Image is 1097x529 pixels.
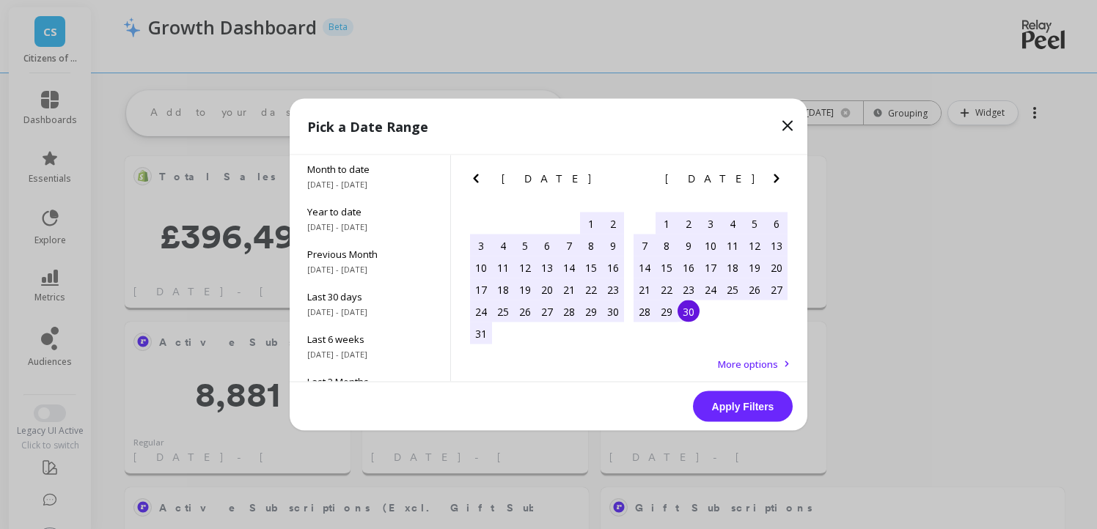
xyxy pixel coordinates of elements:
div: Choose Monday, August 11th, 2025 [492,256,514,278]
span: [DATE] - [DATE] [307,264,433,275]
span: Last 3 Months [307,375,433,388]
div: Choose Monday, September 29th, 2025 [656,300,678,322]
div: Domain Overview [56,86,131,96]
div: Choose Wednesday, August 6th, 2025 [536,234,558,256]
button: Apply Filters [693,391,793,422]
div: Choose Thursday, September 25th, 2025 [722,278,744,300]
div: Choose Saturday, August 23rd, 2025 [602,278,624,300]
div: Choose Sunday, September 21st, 2025 [634,278,656,300]
div: Choose Saturday, September 27th, 2025 [766,278,788,300]
div: Choose Tuesday, August 19th, 2025 [514,278,536,300]
div: Choose Wednesday, September 17th, 2025 [700,256,722,278]
div: month 2025-09 [634,212,788,322]
div: Choose Friday, August 22nd, 2025 [580,278,602,300]
div: Choose Thursday, August 28th, 2025 [558,300,580,322]
div: Choose Monday, September 8th, 2025 [656,234,678,256]
div: Choose Saturday, September 6th, 2025 [766,212,788,234]
div: Choose Friday, August 15th, 2025 [580,256,602,278]
div: Choose Thursday, August 7th, 2025 [558,234,580,256]
img: logo_orange.svg [23,23,35,35]
div: Choose Tuesday, September 9th, 2025 [678,234,700,256]
button: Next Month [604,170,628,193]
div: Choose Thursday, September 18th, 2025 [722,256,744,278]
span: Month to date [307,163,433,176]
div: Choose Sunday, August 3rd, 2025 [470,234,492,256]
div: Choose Tuesday, August 12th, 2025 [514,256,536,278]
div: Choose Friday, September 26th, 2025 [744,278,766,300]
span: [DATE] - [DATE] [307,306,433,318]
div: Choose Monday, August 18th, 2025 [492,278,514,300]
div: Choose Saturday, September 13th, 2025 [766,234,788,256]
div: Choose Wednesday, September 24th, 2025 [700,278,722,300]
div: Choose Saturday, August 16th, 2025 [602,256,624,278]
div: Choose Sunday, August 17th, 2025 [470,278,492,300]
button: Next Month [768,170,791,193]
div: Choose Sunday, September 28th, 2025 [634,300,656,322]
div: Choose Friday, September 5th, 2025 [744,212,766,234]
div: Choose Wednesday, August 13th, 2025 [536,256,558,278]
div: Keywords by Traffic [162,86,247,96]
div: Choose Thursday, September 4th, 2025 [722,212,744,234]
div: Choose Wednesday, September 10th, 2025 [700,234,722,256]
div: Choose Monday, September 1st, 2025 [656,212,678,234]
div: Choose Wednesday, August 20th, 2025 [536,278,558,300]
div: Choose Tuesday, August 26th, 2025 [514,300,536,322]
span: [DATE] - [DATE] [307,221,433,233]
div: Choose Sunday, September 14th, 2025 [634,256,656,278]
div: Choose Saturday, August 30th, 2025 [602,300,624,322]
div: Choose Sunday, August 24th, 2025 [470,300,492,322]
img: tab_domain_overview_orange.svg [40,85,51,97]
div: Choose Monday, September 22nd, 2025 [656,278,678,300]
span: Previous Month [307,248,433,261]
div: Choose Friday, August 29th, 2025 [580,300,602,322]
div: Choose Thursday, August 14th, 2025 [558,256,580,278]
span: [DATE] [502,173,593,185]
div: Choose Wednesday, August 27th, 2025 [536,300,558,322]
div: Choose Tuesday, September 2nd, 2025 [678,212,700,234]
div: Choose Friday, August 8th, 2025 [580,234,602,256]
div: Choose Wednesday, September 3rd, 2025 [700,212,722,234]
div: Domain: [DOMAIN_NAME] [38,38,161,50]
div: Choose Sunday, August 10th, 2025 [470,256,492,278]
div: Choose Monday, August 4th, 2025 [492,234,514,256]
div: Choose Tuesday, September 16th, 2025 [678,256,700,278]
img: website_grey.svg [23,38,35,50]
div: v 4.0.25 [41,23,72,35]
span: More options [718,358,778,371]
span: Last 30 days [307,290,433,303]
div: Choose Saturday, August 9th, 2025 [602,234,624,256]
div: Choose Tuesday, September 23rd, 2025 [678,278,700,300]
div: Choose Monday, August 25th, 2025 [492,300,514,322]
div: Choose Sunday, August 31st, 2025 [470,322,492,344]
div: Choose Friday, September 19th, 2025 [744,256,766,278]
span: Year to date [307,205,433,218]
span: [DATE] - [DATE] [307,349,433,360]
div: month 2025-08 [470,212,624,344]
div: Choose Thursday, August 21st, 2025 [558,278,580,300]
div: Choose Saturday, September 20th, 2025 [766,256,788,278]
button: Previous Month [467,170,491,193]
span: [DATE] - [DATE] [307,179,433,190]
div: Choose Saturday, August 2nd, 2025 [602,212,624,234]
div: Choose Sunday, September 7th, 2025 [634,234,656,256]
button: Previous Month [631,170,654,193]
div: Choose Friday, September 12th, 2025 [744,234,766,256]
div: Choose Friday, August 1st, 2025 [580,212,602,234]
div: Choose Thursday, September 11th, 2025 [722,234,744,256]
div: Choose Tuesday, August 5th, 2025 [514,234,536,256]
div: Choose Monday, September 15th, 2025 [656,256,678,278]
span: Last 6 weeks [307,333,433,346]
div: Choose Tuesday, September 30th, 2025 [678,300,700,322]
span: [DATE] [665,173,757,185]
p: Pick a Date Range [307,116,428,137]
img: tab_keywords_by_traffic_grey.svg [146,85,158,97]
